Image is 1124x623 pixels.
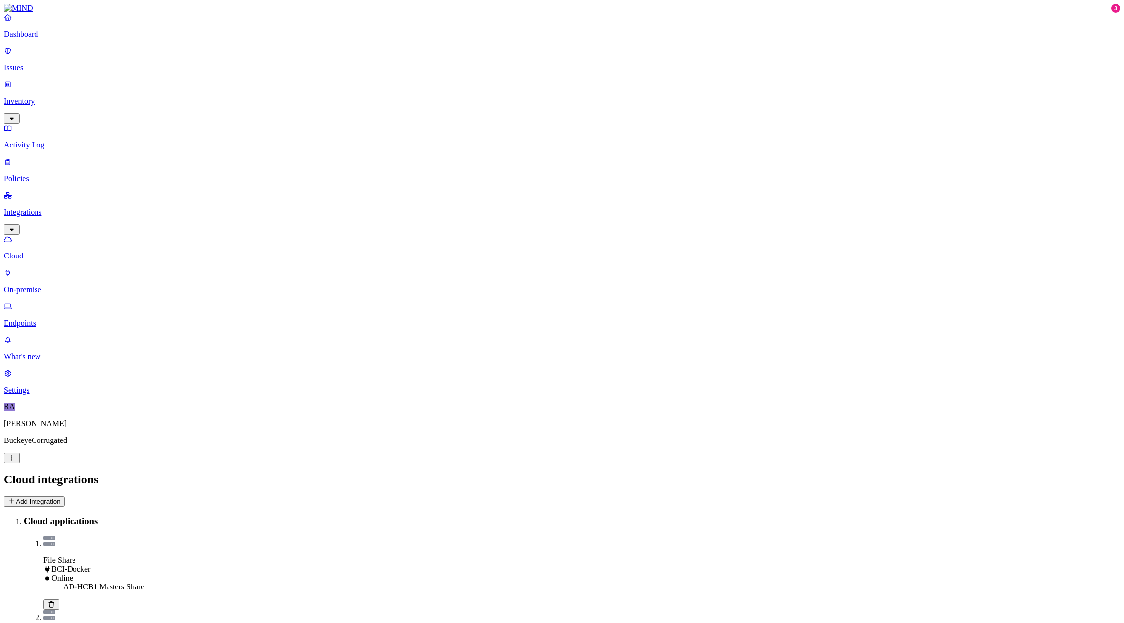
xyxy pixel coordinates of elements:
[43,610,55,620] img: azure-files
[4,97,1120,106] p: Inventory
[4,63,1120,72] p: Issues
[4,191,1120,233] a: Integrations
[4,403,15,411] span: RA
[1111,4,1120,13] div: 3
[4,285,1120,294] p: On-premise
[4,436,1120,445] p: BuckeyeCorrugated
[4,386,1120,395] p: Settings
[4,419,1120,428] p: [PERSON_NAME]
[4,335,1120,361] a: What's new
[43,556,75,564] span: File Share
[4,4,1120,13] a: MIND
[4,352,1120,361] p: What's new
[4,252,1120,260] p: Cloud
[4,235,1120,260] a: Cloud
[51,565,90,573] span: BCI-Docker
[4,268,1120,294] a: On-premise
[63,583,144,591] span: AD-HCB1 Masters Share
[4,157,1120,183] a: Policies
[4,80,1120,122] a: Inventory
[4,496,65,507] button: Add Integration
[4,4,33,13] img: MIND
[43,536,55,546] img: azure-files
[4,369,1120,395] a: Settings
[4,174,1120,183] p: Policies
[4,141,1120,149] p: Activity Log
[4,46,1120,72] a: Issues
[51,574,73,582] span: Online
[4,319,1120,328] p: Endpoints
[4,473,1120,486] h2: Cloud integrations
[4,208,1120,217] p: Integrations
[4,302,1120,328] a: Endpoints
[4,30,1120,38] p: Dashboard
[4,13,1120,38] a: Dashboard
[4,124,1120,149] a: Activity Log
[24,516,1120,527] h3: Cloud applications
